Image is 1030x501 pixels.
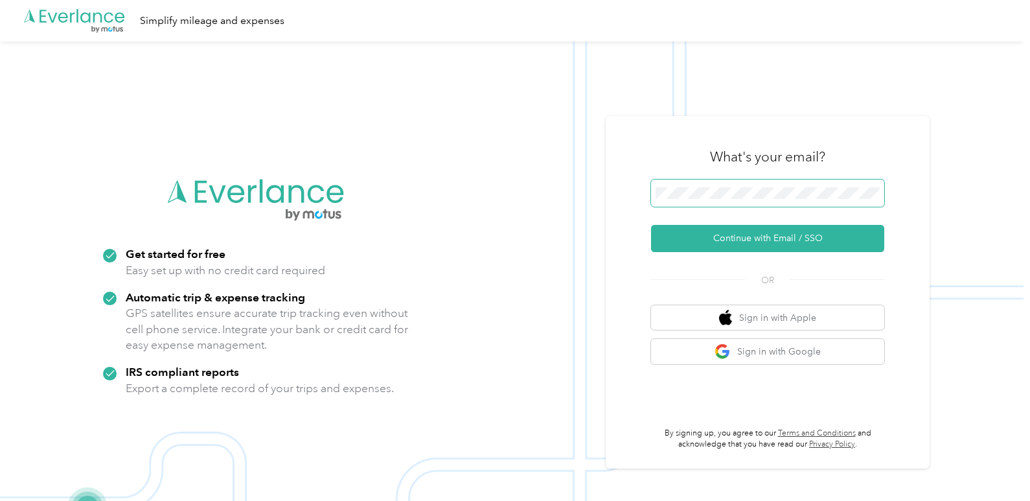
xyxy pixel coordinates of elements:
strong: Automatic trip & expense tracking [126,290,305,304]
span: OR [745,274,790,287]
p: Export a complete record of your trips and expenses. [126,380,394,397]
strong: Get started for free [126,247,225,261]
a: Terms and Conditions [778,428,856,438]
button: google logoSign in with Google [651,339,884,364]
p: GPS satellites ensure accurate trip tracking even without cell phone service. Integrate your bank... [126,305,409,353]
button: apple logoSign in with Apple [651,305,884,331]
p: By signing up, you agree to our and acknowledge that you have read our . [651,428,884,450]
img: google logo [715,344,731,360]
div: Simplify mileage and expenses [140,13,284,29]
button: Continue with Email / SSO [651,225,884,252]
strong: IRS compliant reports [126,365,239,379]
p: Easy set up with no credit card required [126,262,325,279]
a: Privacy Policy [809,439,855,449]
h3: What's your email? [710,148,825,166]
img: apple logo [719,310,732,326]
